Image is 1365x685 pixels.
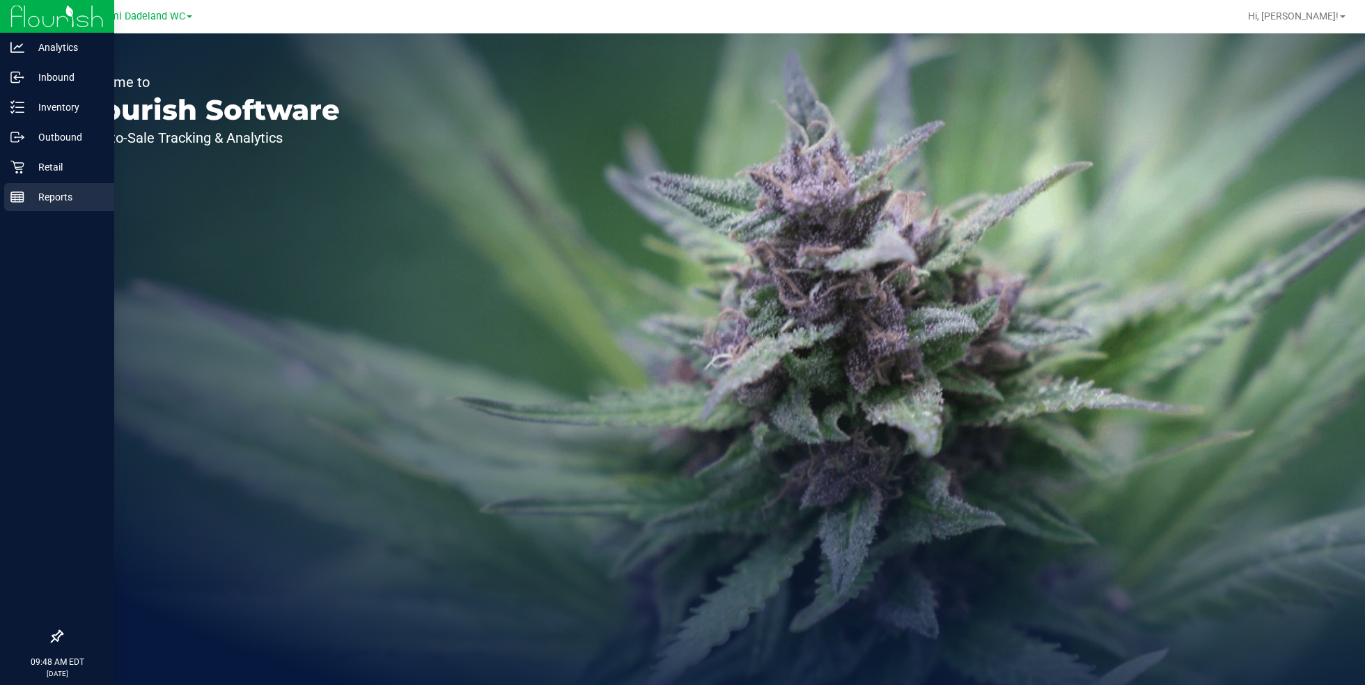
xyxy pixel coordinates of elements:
inline-svg: Outbound [10,130,24,144]
inline-svg: Retail [10,160,24,174]
inline-svg: Inventory [10,100,24,114]
p: Reports [24,189,108,205]
p: Retail [24,159,108,175]
p: Flourish Software [75,96,340,124]
inline-svg: Analytics [10,40,24,54]
p: [DATE] [6,668,108,679]
p: Outbound [24,129,108,145]
p: Inbound [24,69,108,86]
p: Inventory [24,99,108,116]
p: Analytics [24,39,108,56]
p: Seed-to-Sale Tracking & Analytics [75,131,340,145]
inline-svg: Reports [10,190,24,204]
span: Hi, [PERSON_NAME]! [1248,10,1339,22]
span: Miami Dadeland WC [93,10,185,22]
p: 09:48 AM EDT [6,656,108,668]
p: Welcome to [75,75,340,89]
inline-svg: Inbound [10,70,24,84]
